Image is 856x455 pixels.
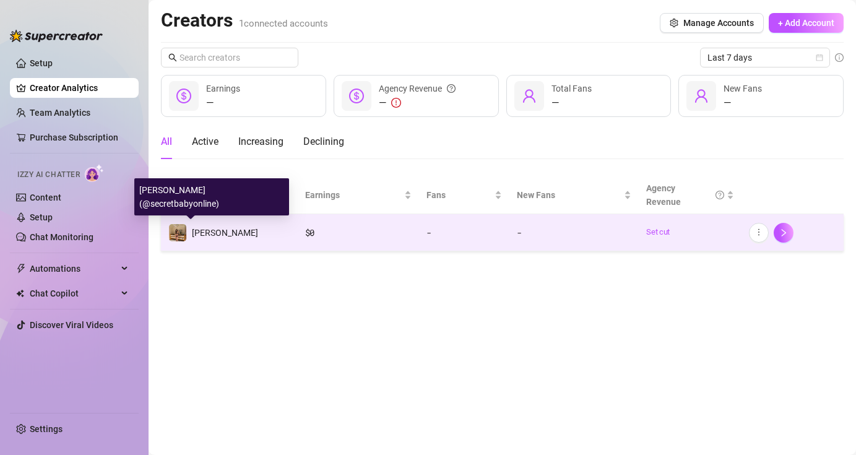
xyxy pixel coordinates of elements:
[239,18,328,29] span: 1 connected accounts
[778,18,834,28] span: + Add Account
[192,134,218,149] div: Active
[305,188,402,202] span: Earnings
[30,259,118,279] span: Automations
[779,228,788,237] span: right
[134,178,289,215] div: [PERSON_NAME] (@secretbabyonline)
[816,54,823,61] span: calendar
[16,289,24,298] img: Chat Copilot
[551,95,592,110] div: —
[724,84,762,93] span: New Fans
[179,51,281,64] input: Search creators
[16,264,26,274] span: thunderbolt
[349,89,364,103] span: dollar-circle
[754,228,763,236] span: more
[30,424,63,434] a: Settings
[646,226,733,238] a: Set cut
[715,181,724,209] span: question-circle
[206,95,240,110] div: —
[238,134,283,149] div: Increasing
[660,13,764,33] button: Manage Accounts
[30,78,129,98] a: Creator Analytics
[724,95,762,110] div: —
[30,58,53,68] a: Setup
[683,18,754,28] span: Manage Accounts
[30,232,93,242] a: Chat Monitoring
[303,134,344,149] div: Declining
[447,82,456,95] span: question-circle
[30,212,53,222] a: Setup
[694,89,709,103] span: user
[176,89,191,103] span: dollar-circle
[168,53,177,62] span: search
[305,226,412,240] div: $ 0
[774,223,793,243] button: right
[85,164,104,182] img: AI Chatter
[379,82,456,95] div: Agency Revenue
[30,132,118,142] a: Purchase Subscription
[161,9,328,32] h2: Creators
[10,30,103,42] img: logo-BBDzfeDw.svg
[426,226,502,240] div: -
[419,176,509,214] th: Fans
[509,176,639,214] th: New Fans
[551,84,592,93] span: Total Fans
[835,53,844,62] span: info-circle
[192,228,258,238] span: [PERSON_NAME]
[517,188,621,202] span: New Fans
[517,226,631,240] div: -
[391,98,401,108] span: exclamation-circle
[769,13,844,33] button: + Add Account
[30,284,118,303] span: Chat Copilot
[17,169,80,181] span: Izzy AI Chatter
[30,193,61,202] a: Content
[30,108,90,118] a: Team Analytics
[169,224,186,241] img: carrie
[646,181,724,209] div: Agency Revenue
[161,176,298,214] th: Name
[30,320,113,330] a: Discover Viral Videos
[161,134,172,149] div: All
[670,19,678,27] span: setting
[298,176,420,214] th: Earnings
[379,95,456,110] div: —
[206,84,240,93] span: Earnings
[707,48,823,67] span: Last 7 days
[522,89,537,103] span: user
[426,188,492,202] span: Fans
